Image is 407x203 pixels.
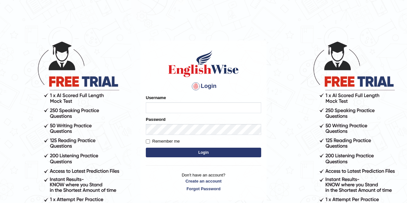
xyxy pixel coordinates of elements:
[146,81,261,91] h4: Login
[146,95,166,101] label: Username
[146,178,261,184] a: Create an account
[146,139,150,144] input: Remember me
[146,116,165,122] label: Password
[146,186,261,192] a: Forgot Password
[146,148,261,157] button: Login
[146,172,261,192] p: Don't have an account?
[167,49,240,78] img: Logo of English Wise sign in for intelligent practice with AI
[146,138,180,144] label: Remember me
